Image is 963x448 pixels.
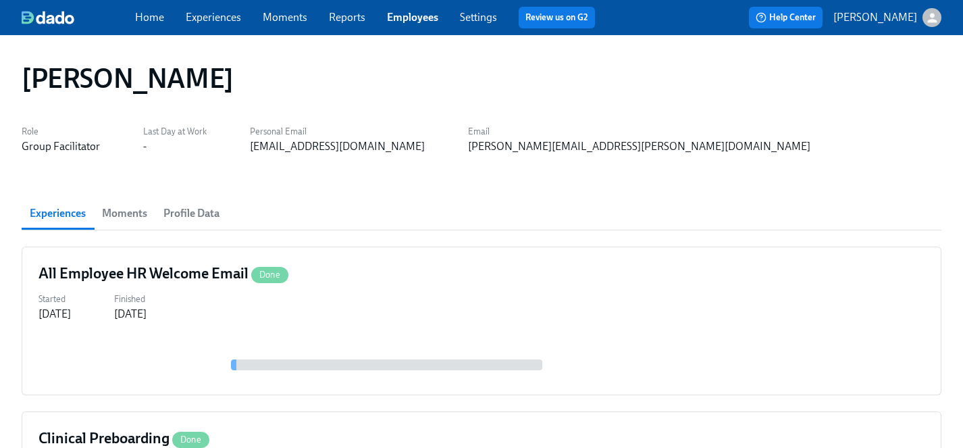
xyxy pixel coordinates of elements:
span: Done [172,434,209,445]
label: Last Day at Work [143,124,207,139]
a: Settings [460,11,497,24]
div: Group Facilitator [22,139,100,154]
span: Done [251,270,288,280]
h1: [PERSON_NAME] [22,62,234,95]
button: [PERSON_NAME] [833,8,941,27]
a: Experiences [186,11,241,24]
a: dado [22,11,135,24]
span: Experiences [30,204,86,223]
span: Moments [102,204,147,223]
a: Employees [387,11,438,24]
img: dado [22,11,74,24]
button: Review us on G2 [519,7,595,28]
label: Role [22,124,100,139]
div: [DATE] [114,307,147,322]
div: [PERSON_NAME][EMAIL_ADDRESS][PERSON_NAME][DOMAIN_NAME] [468,139,810,154]
a: Review us on G2 [525,11,588,24]
span: Profile Data [163,204,219,223]
p: [PERSON_NAME] [833,10,917,25]
h4: All Employee HR Welcome Email [38,264,288,284]
label: Started [38,292,71,307]
button: Help Center [749,7,823,28]
div: - [143,139,147,154]
label: Personal Email [250,124,425,139]
a: Home [135,11,164,24]
a: Reports [329,11,365,24]
span: Help Center [756,11,816,24]
label: Finished [114,292,147,307]
label: Email [468,124,810,139]
div: [DATE] [38,307,71,322]
a: Moments [263,11,307,24]
div: [EMAIL_ADDRESS][DOMAIN_NAME] [250,139,425,154]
